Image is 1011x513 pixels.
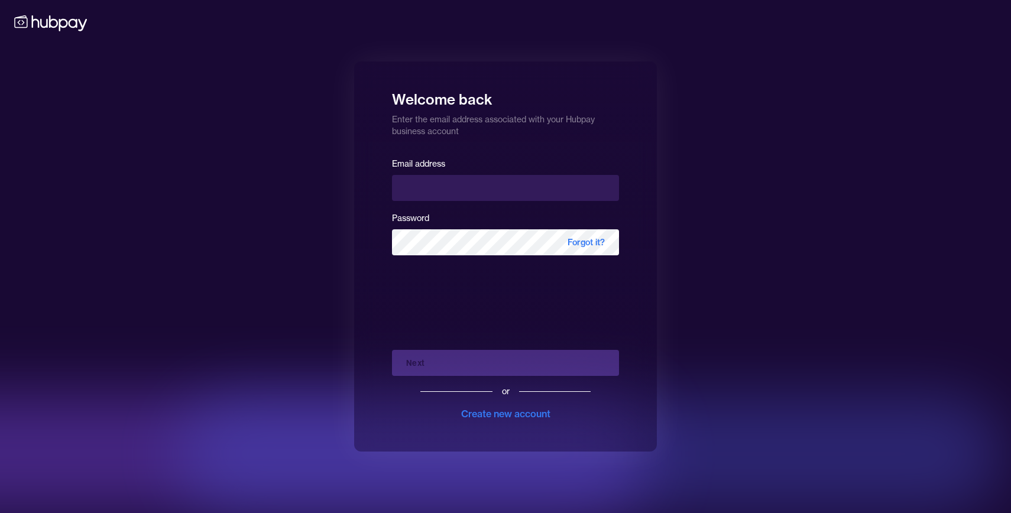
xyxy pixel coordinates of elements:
div: or [502,385,510,397]
p: Enter the email address associated with your Hubpay business account [392,109,619,137]
h1: Welcome back [392,83,619,109]
span: Forgot it? [553,229,619,255]
div: Create new account [461,407,550,421]
label: Email address [392,158,445,169]
label: Password [392,213,429,223]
